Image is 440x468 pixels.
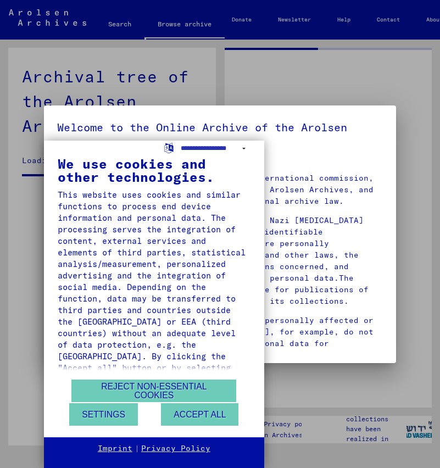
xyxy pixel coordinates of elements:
div: This website uses cookies and similar functions to process end device information and personal da... [58,189,250,443]
button: Accept all [161,403,238,426]
a: Imprint [98,443,132,454]
a: Privacy Policy [141,443,210,454]
button: Settings [69,403,138,426]
button: Reject non-essential cookies [71,380,236,402]
div: We use cookies and other technologies. [58,157,250,183]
